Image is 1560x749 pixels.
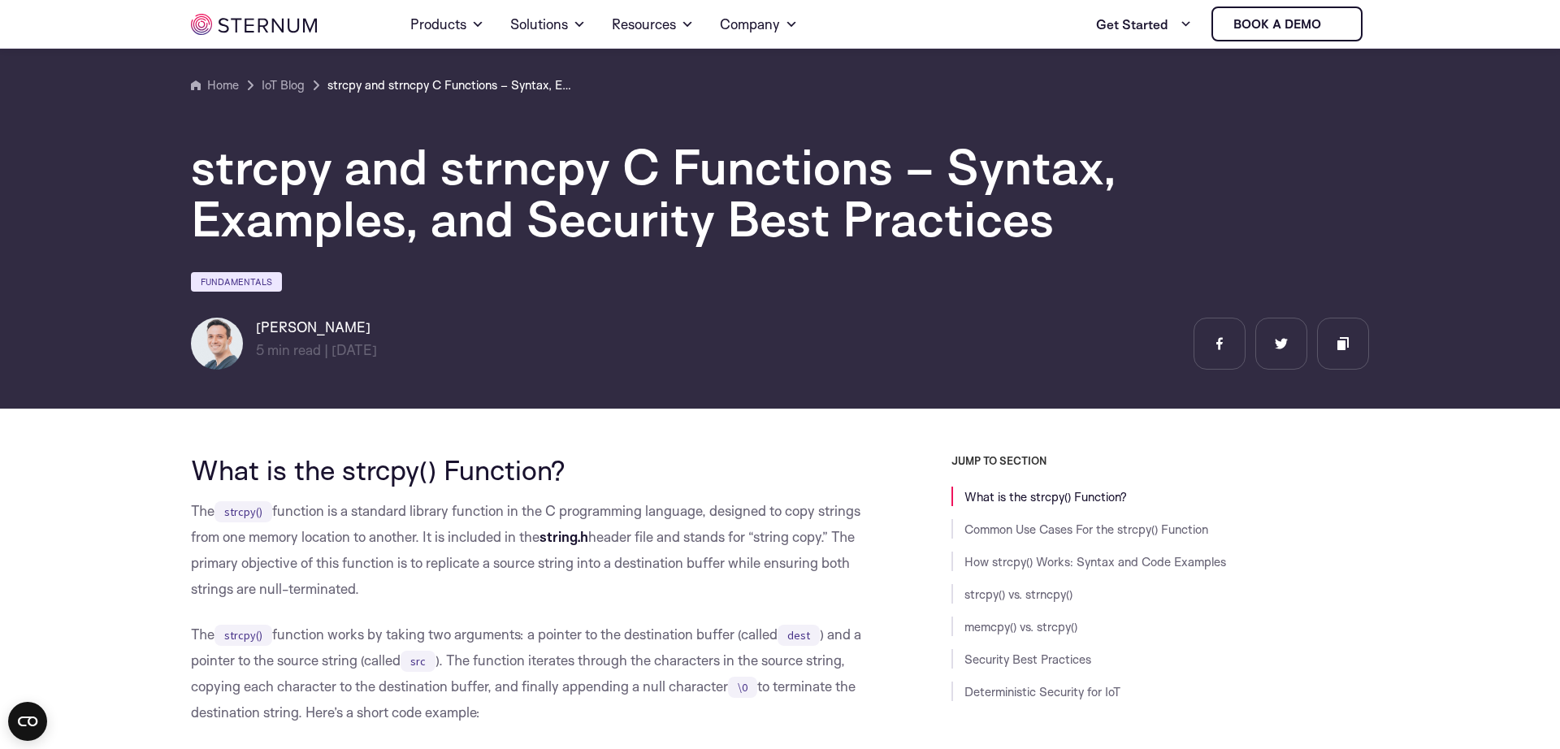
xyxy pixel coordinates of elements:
[1328,18,1341,31] img: sternum iot
[214,625,272,646] code: strcpy()
[191,454,878,485] h2: What is the strcpy() Function?
[191,621,878,725] p: The function works by taking two arguments: a pointer to the destination buffer (called ) and a p...
[410,2,484,47] a: Products
[612,2,694,47] a: Resources
[964,619,1077,634] a: memcpy() vs. strcpy()
[262,76,305,95] a: IoT Blog
[1096,8,1192,41] a: Get Started
[256,341,264,358] span: 5
[778,625,820,646] code: dest
[191,498,878,602] p: The function is a standard library function in the C programming language, designed to copy strin...
[951,454,1369,467] h3: JUMP TO SECTION
[331,341,377,358] span: [DATE]
[191,318,243,370] img: Igal Zeifman
[214,501,272,522] code: strcpy()
[327,76,571,95] a: strcpy and strncpy C Functions – Syntax, Examples, and Security Best Practices
[964,554,1226,569] a: How strcpy() Works: Syntax and Code Examples
[539,528,588,545] strong: string.h
[191,272,282,292] a: Fundamentals
[964,522,1208,537] a: Common Use Cases For the strcpy() Function
[964,489,1127,504] a: What is the strcpy() Function?
[256,318,377,337] h6: [PERSON_NAME]
[1211,6,1363,41] a: Book a demo
[720,2,798,47] a: Company
[191,14,317,35] img: sternum iot
[510,2,586,47] a: Solutions
[191,141,1166,245] h1: strcpy and strncpy C Functions – Syntax, Examples, and Security Best Practices
[256,341,328,358] span: min read |
[191,76,239,95] a: Home
[964,587,1072,602] a: strcpy() vs. strncpy()
[8,702,47,741] button: Open CMP widget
